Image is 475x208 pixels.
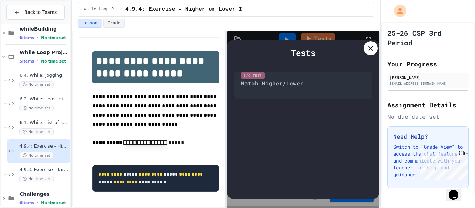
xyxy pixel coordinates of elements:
[19,191,69,197] span: Challenges
[387,59,469,69] h2: Your Progress
[393,143,463,178] p: Switch to "Grade View" to access the chat feature and communicate with your teacher for help and ...
[78,19,102,28] button: Lesson
[37,58,38,64] span: •
[19,120,69,126] span: 6.1. While: List of squares
[19,81,54,88] span: No time set
[389,81,467,86] div: [EMAIL_ADDRESS][DOMAIN_NAME]
[19,26,69,32] span: whileBuilding
[6,5,65,20] button: Back to Teams
[19,73,69,78] span: 6.4. While: Jogging
[389,74,467,81] div: [PERSON_NAME]
[19,105,54,111] span: No time set
[19,176,54,182] span: No time set
[393,132,463,141] h3: Need Help?
[37,200,38,206] span: •
[24,9,57,16] span: Back to Teams
[103,19,125,28] button: Grade
[387,3,408,19] div: My Account
[120,7,122,12] span: /
[234,47,372,59] div: Tests
[387,113,469,121] div: No due date set
[19,49,69,56] span: While Loop Projects
[417,150,468,180] iframe: chat widget
[41,59,66,64] span: No time set
[19,201,34,205] span: 6 items
[19,59,34,64] span: 5 items
[19,152,54,159] span: No time set
[19,96,69,102] span: 6.2. While: Least divisor
[387,100,469,110] h2: Assignment Details
[19,35,34,40] span: 6 items
[41,201,66,205] span: No time set
[37,35,38,40] span: •
[19,128,54,135] span: No time set
[19,143,69,149] span: 4.9.4: Exercise - Higher or Lower I
[446,180,468,201] iframe: chat widget
[84,7,117,12] span: While Loop Projects
[387,28,469,48] h1: 25-26 CSP 3rd Period
[3,3,48,44] div: Chat with us now!Close
[125,5,242,14] span: 4.9.4: Exercise - Higher or Lower I
[41,35,66,40] span: No time set
[19,167,69,173] span: 4.9.3: Exercise - Target Sum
